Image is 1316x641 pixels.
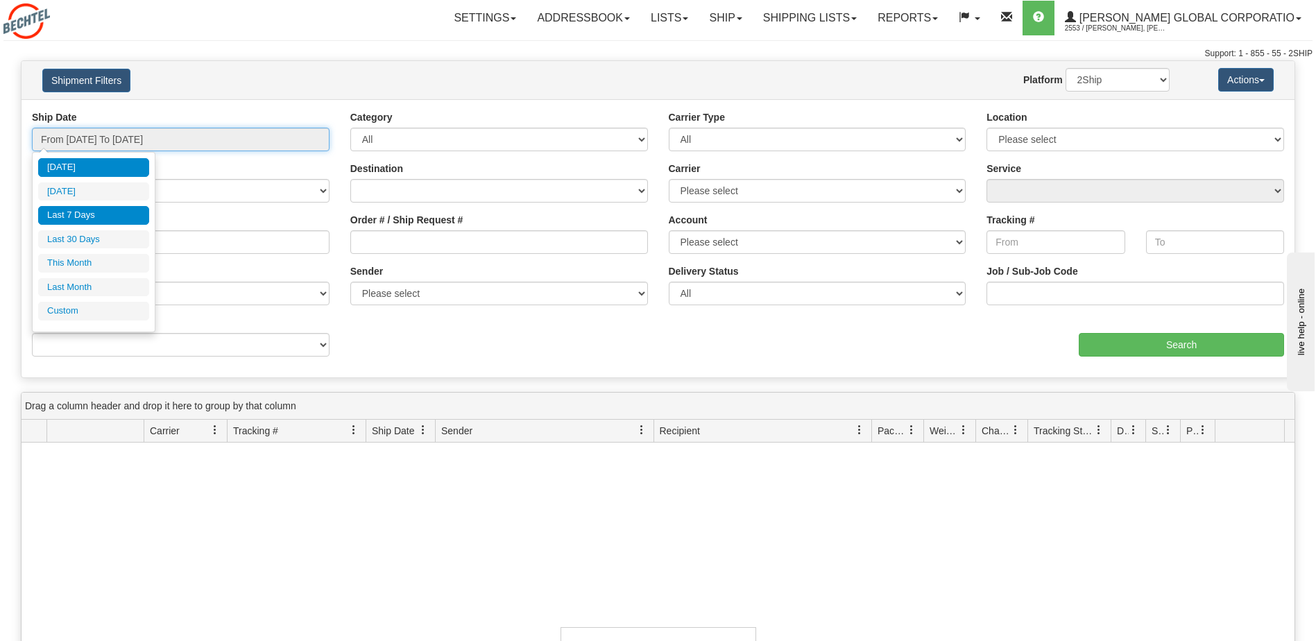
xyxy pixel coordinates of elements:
span: Recipient [660,424,700,438]
a: Shipment Issues filter column settings [1156,418,1180,442]
a: Lists [640,1,699,35]
a: Delivery Status filter column settings [1122,418,1145,442]
span: Tracking # [233,424,278,438]
a: Shipping lists [753,1,867,35]
label: Service [986,162,1021,176]
a: Reports [867,1,948,35]
div: Support: 1 - 855 - 55 - 2SHIP [3,48,1313,60]
span: [PERSON_NAME] Global Corporatio [1076,12,1294,24]
span: Packages [878,424,907,438]
a: Recipient filter column settings [848,418,871,442]
a: Tracking Status filter column settings [1087,418,1111,442]
a: Packages filter column settings [900,418,923,442]
label: Category [350,110,393,124]
label: Tracking # [986,213,1034,227]
li: Last Month [38,278,149,297]
li: [DATE] [38,158,149,177]
span: Pickup Status [1186,424,1198,438]
button: Shipment Filters [42,69,130,92]
span: Sender [441,424,472,438]
iframe: chat widget [1284,250,1315,391]
label: Delivery Status [669,264,739,278]
span: Ship Date [372,424,414,438]
label: Carrier Type [669,110,725,124]
label: Order # / Ship Request # [350,213,463,227]
li: This Month [38,254,149,273]
input: To [1146,230,1284,254]
div: live help - online [10,12,128,22]
li: Last 7 Days [38,206,149,225]
li: [DATE] [38,182,149,201]
li: Custom [38,302,149,320]
label: Destination [350,162,403,176]
button: Actions [1218,68,1274,92]
a: Sender filter column settings [630,418,653,442]
li: Last 30 Days [38,230,149,249]
a: Addressbook [527,1,640,35]
a: Settings [443,1,527,35]
a: Pickup Status filter column settings [1191,418,1215,442]
a: Tracking # filter column settings [342,418,366,442]
span: Charge [982,424,1011,438]
input: Search [1079,333,1284,357]
input: From [986,230,1125,254]
span: Weight [930,424,959,438]
a: Ship [699,1,752,35]
label: Sender [350,264,383,278]
a: Weight filter column settings [952,418,975,442]
span: Shipment Issues [1152,424,1163,438]
label: Job / Sub-Job Code [986,264,1077,278]
span: Delivery Status [1117,424,1129,438]
label: Ship Date [32,110,77,124]
span: Tracking Status [1034,424,1094,438]
span: Carrier [150,424,180,438]
a: Charge filter column settings [1004,418,1027,442]
label: Platform [1023,73,1063,87]
div: grid grouping header [22,393,1294,420]
label: Carrier [669,162,701,176]
a: Carrier filter column settings [203,418,227,442]
span: 2553 / [PERSON_NAME], [PERSON_NAME] [1065,22,1169,35]
label: Account [669,213,708,227]
a: Ship Date filter column settings [411,418,435,442]
a: [PERSON_NAME] Global Corporatio 2553 / [PERSON_NAME], [PERSON_NAME] [1054,1,1312,35]
label: Location [986,110,1027,124]
img: logo2553.jpg [3,3,50,39]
